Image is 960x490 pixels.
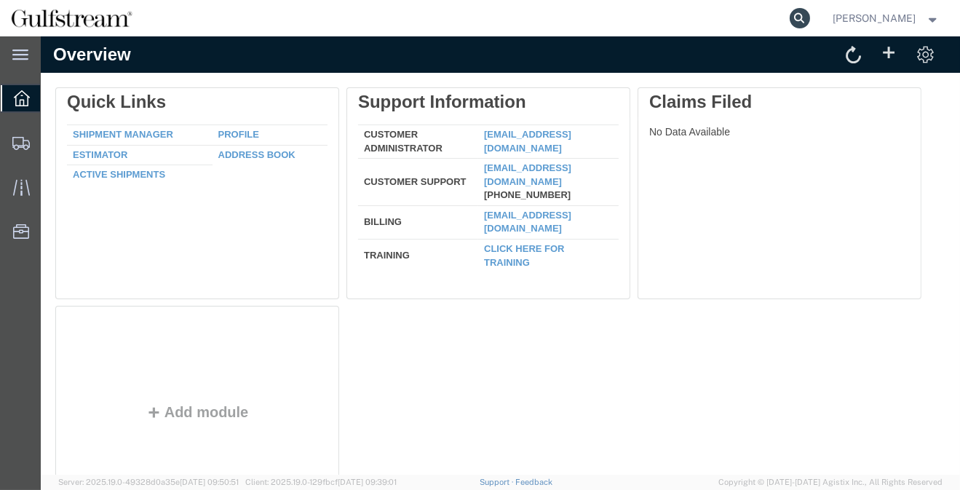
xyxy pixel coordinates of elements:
[101,368,213,384] button: Add module
[608,88,869,256] div: No Data Available
[718,476,943,489] span: Copyright © [DATE]-[DATE] Agistix Inc., All Rights Reserved
[317,202,437,233] td: Training
[443,207,524,232] a: Click here for training
[317,89,437,122] td: Customer Administrator
[480,478,516,486] a: Support
[245,478,397,486] span: Client: 2025.19.0-129fbcf
[833,10,916,26] span: Larosa Johnson
[443,92,531,117] a: [EMAIL_ADDRESS][DOMAIN_NAME]
[317,169,437,202] td: Billing
[515,478,552,486] a: Feedback
[10,7,133,29] img: logo
[178,113,255,124] a: Address Book
[58,478,239,486] span: Server: 2025.19.0-49328d0a35e
[178,92,218,103] a: Profile
[443,173,531,198] a: [EMAIL_ADDRESS][DOMAIN_NAME]
[833,9,940,27] button: [PERSON_NAME]
[32,113,87,124] a: Estimator
[437,122,578,170] td: [PHONE_NUMBER]
[41,36,960,475] iframe: FS Legacy Container
[180,478,239,486] span: [DATE] 09:50:51
[317,55,578,76] div: Support Information
[338,478,397,486] span: [DATE] 09:39:01
[317,122,437,170] td: Customer Support
[608,55,869,76] div: Claims Filed
[32,133,124,143] a: Active Shipments
[443,126,531,151] a: [EMAIL_ADDRESS][DOMAIN_NAME]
